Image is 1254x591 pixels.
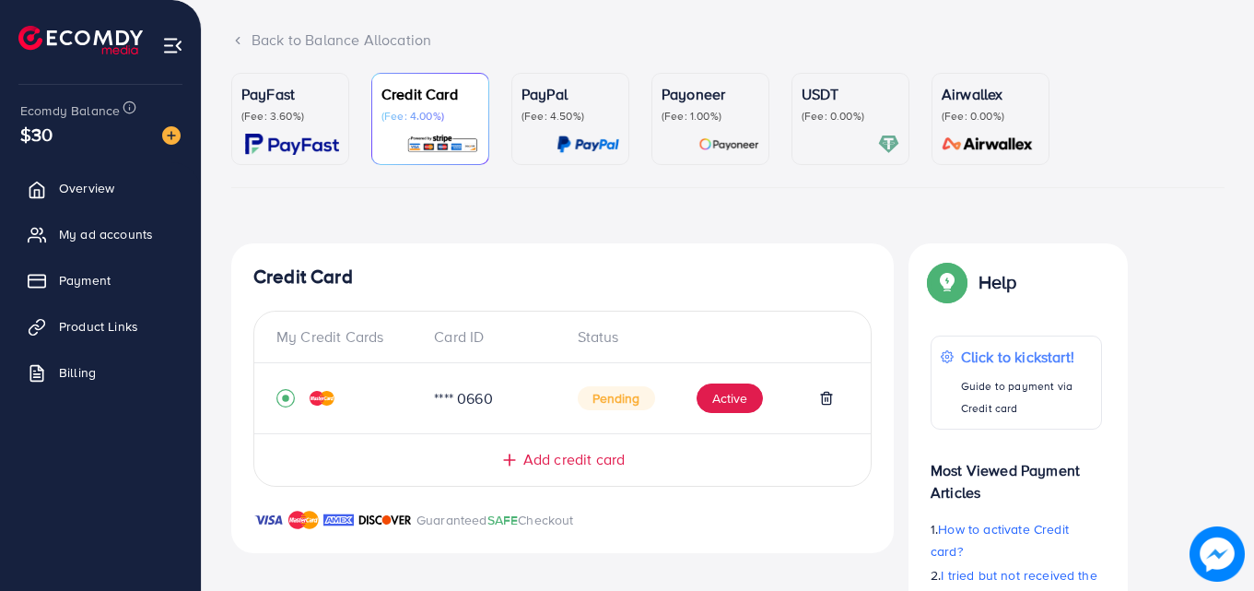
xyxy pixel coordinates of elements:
span: $30 [20,121,53,148]
p: (Fee: 1.00%) [662,109,759,124]
span: Pending [578,386,655,410]
p: (Fee: 4.00%) [381,109,479,124]
img: image [1194,531,1240,577]
svg: record circle [276,389,295,408]
span: Add credit card [523,449,625,470]
p: Airwallex [942,83,1039,105]
p: Most Viewed Payment Articles [931,444,1102,503]
p: PayPal [522,83,619,105]
img: card [406,134,479,155]
p: (Fee: 4.50%) [522,109,619,124]
span: Billing [59,363,96,382]
span: Product Links [59,317,138,336]
p: Help [979,271,1017,293]
img: menu [162,35,183,56]
img: card [245,134,339,155]
img: logo [18,26,143,54]
p: Credit Card [381,83,479,105]
img: Popup guide [931,266,964,299]
img: image [162,126,181,145]
a: Payment [14,262,187,299]
a: Billing [14,354,187,391]
p: Guide to payment via Credit card [961,375,1092,420]
img: card [698,134,759,155]
img: credit [310,391,334,406]
a: Product Links [14,308,187,345]
p: Guaranteed Checkout [416,509,574,531]
div: My Credit Cards [276,326,419,348]
img: card [557,134,619,155]
a: Overview [14,170,187,207]
img: brand [323,509,354,531]
span: My ad accounts [59,225,153,243]
span: Ecomdy Balance [20,101,120,120]
p: Click to kickstart! [961,346,1092,368]
img: brand [253,509,284,531]
button: Active [697,384,763,413]
div: Card ID [419,326,562,348]
p: PayFast [241,83,339,105]
p: (Fee: 3.60%) [241,109,339,124]
p: Payoneer [662,83,759,105]
p: (Fee: 0.00%) [802,109,899,124]
a: My ad accounts [14,216,187,253]
img: brand [288,509,319,531]
img: card [878,134,899,155]
div: Back to Balance Allocation [231,30,1225,51]
p: USDT [802,83,899,105]
span: Payment [59,271,111,290]
img: brand [358,509,412,531]
p: 1. [931,518,1102,562]
span: Overview [59,179,114,197]
span: SAFE [487,511,519,529]
span: How to activate Credit card? [931,520,1069,561]
img: card [936,134,1039,155]
h4: Credit Card [253,266,872,289]
div: Status [563,326,850,348]
p: (Fee: 0.00%) [942,109,1039,124]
